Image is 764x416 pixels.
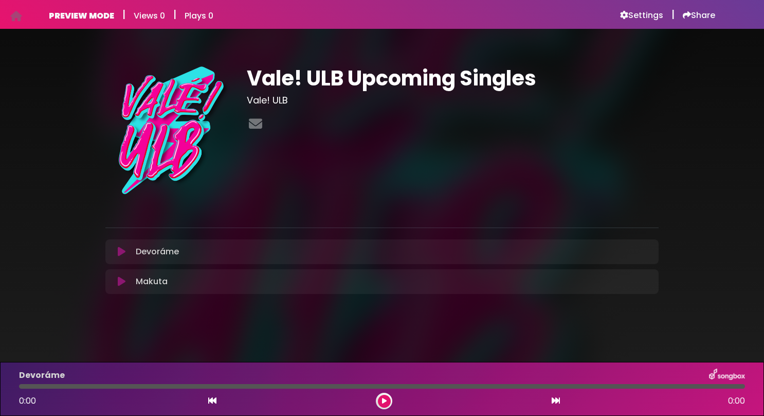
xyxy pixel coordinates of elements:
h5: | [173,8,176,21]
h5: | [122,8,125,21]
img: VSJTxdZiQgi6t0DN7UdD [105,66,234,195]
a: Share [683,10,715,21]
p: Makuta [136,275,168,288]
a: Settings [620,10,663,21]
h6: Plays 0 [185,11,213,21]
h1: Vale! ULB Upcoming Singles [247,66,659,91]
p: Devoráme [136,246,179,258]
h5: | [671,8,675,21]
h6: PREVIEW MODE [49,11,114,21]
h6: Views 0 [134,11,165,21]
h3: Vale! ULB [247,95,659,106]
